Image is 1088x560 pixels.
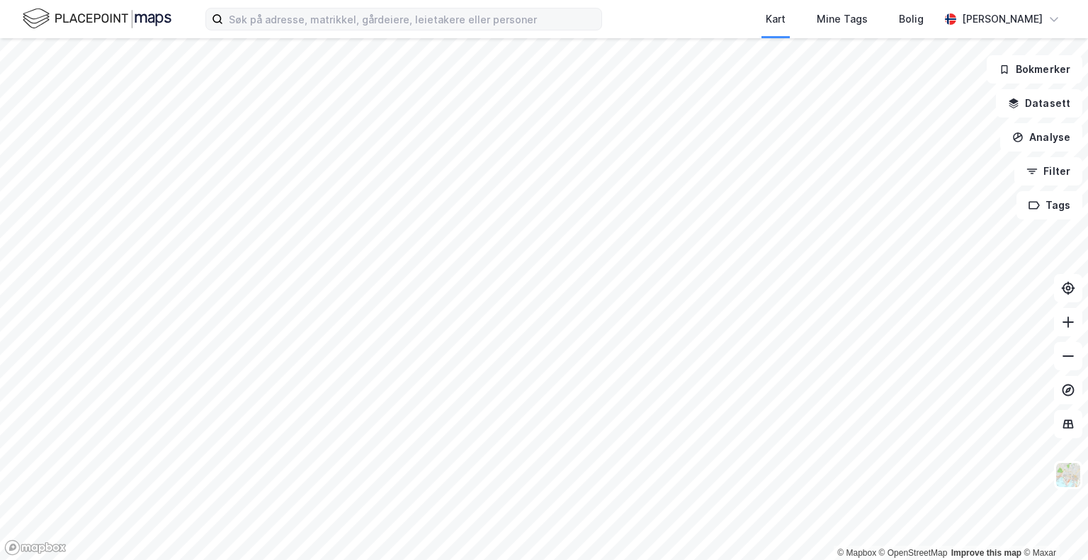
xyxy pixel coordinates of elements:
[1017,492,1088,560] iframe: Chat Widget
[951,548,1021,558] a: Improve this map
[962,11,1043,28] div: [PERSON_NAME]
[817,11,868,28] div: Mine Tags
[1000,123,1082,152] button: Analyse
[879,548,948,558] a: OpenStreetMap
[1055,462,1082,488] img: Z
[23,6,171,31] img: logo.f888ab2527a4732fd821a326f86c7f29.svg
[1014,157,1082,185] button: Filter
[1017,492,1088,560] div: Kontrollprogram for chat
[837,548,876,558] a: Mapbox
[987,55,1082,84] button: Bokmerker
[223,8,601,30] input: Søk på adresse, matrikkel, gårdeiere, leietakere eller personer
[1016,191,1082,219] button: Tags
[766,11,786,28] div: Kart
[899,11,924,28] div: Bolig
[996,89,1082,118] button: Datasett
[4,539,67,556] a: Mapbox homepage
